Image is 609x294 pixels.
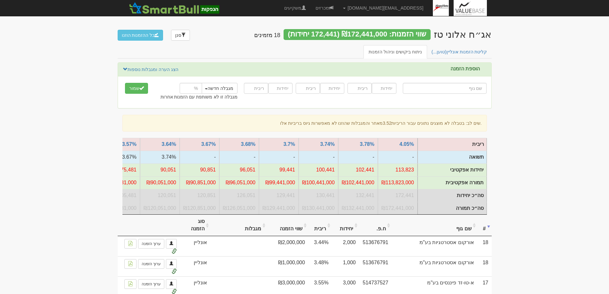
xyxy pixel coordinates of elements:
td: 513676791 [359,256,392,276]
td: ₪1,000,000 [267,256,308,276]
td: סה״כ תמורה [378,202,418,215]
a: ערוך הזמנה [138,259,164,269]
th: מגבלות: activate to sort column ascending [210,215,267,236]
td: תמורה אפקטיבית [259,176,299,189]
td: תמורה אפקטיבית [378,176,418,189]
td: תשואה [338,151,378,163]
label: הוספת הזמנה [450,66,480,72]
td: 18 [477,256,492,276]
button: שמור [125,83,148,94]
div: 3.52 [383,120,391,126]
input: ריבית [296,83,320,94]
td: סה״כ יחידות [338,189,378,202]
input: % [180,83,202,94]
td: תמורה אפקטיבית [299,176,338,189]
th: ריבית: activate to sort column ascending [308,215,332,236]
input: יחידות [320,83,344,94]
a: ערוך הזמנה [138,279,164,289]
td: סה״כ יחידות [180,189,219,202]
a: 3.64% [162,141,176,147]
th: סוג הזמנה: activate to sort column ascending [180,215,210,236]
td: סה״כ יחידות [378,189,418,202]
a: 3.74% [320,141,335,147]
a: 3.68% [241,141,255,147]
td: סה״כ יחידות [418,189,487,202]
a: ערוך הזמנה [138,239,164,249]
td: 3.48% [308,256,332,276]
th: ח.פ.: activate to sort column ascending [359,215,392,236]
th: יחידות: activate to sort column ascending [332,215,359,236]
td: סה״כ תמורה [259,202,299,215]
button: כל ההזמנות הוזנו [118,30,163,41]
span: (טוען...) [432,49,447,54]
input: ריבית [347,83,372,94]
td: סה״כ תמורה [180,202,219,215]
td: ₪2,000,000 [267,236,308,256]
input: שם גוף [403,83,487,94]
td: סה״כ יחידות [219,189,259,202]
td: תמורה אפקטיבית [418,176,487,189]
a: 3.7% [283,141,295,147]
td: 513676791 [359,236,392,256]
td: יחידות אפקטיבי [259,163,299,176]
td: אונליין [180,236,210,256]
td: סה״כ יחידות [299,189,338,202]
td: אונליין [180,256,210,276]
a: 3.78% [360,141,374,147]
td: סה״כ תמורה [418,202,487,215]
td: יחידות אפקטיבי [140,163,180,176]
div: שים לב: בטבלה לא מוצגים נתונים עבור הריביות מאחר והמגבלות שהוזנו לא מאפשרות גיוס בריביות אלו. [122,115,487,131]
th: שם גוף: activate to sort column ascending [392,215,477,236]
td: יחידות אפקטיבי [219,163,259,176]
td: יחידות אפקטיבי [418,164,487,177]
td: יחידות אפקטיבי [180,163,219,176]
input: יחידות [268,83,293,94]
td: תשואה [259,151,299,163]
h4: 18 מזמינים [254,32,280,39]
label: מגבלה זו לא משותפת עם הזמנות אחרות [160,94,238,100]
td: תמורה אפקטיבית [219,176,259,189]
td: תמורה אפקטיבית [140,176,180,189]
td: אורקום אסטרטגיות בע"מ [392,256,477,276]
td: ריבית [418,138,487,151]
a: 3.67% [201,141,216,147]
td: תמורה אפקטיבית [180,176,219,189]
input: יחידות [372,83,396,94]
td: סה״כ תמורה [299,202,338,215]
td: תשואה [140,151,180,163]
img: pdf-file-icon.png [128,261,133,266]
img: pdf-file-icon.png [128,241,133,246]
img: pdf-file-icon.png [128,281,133,286]
th: שווי הזמנה: activate to sort column ascending [267,215,308,236]
td: 3.44% [308,236,332,256]
td: תשואה [219,151,259,163]
td: יחידות אפקטיבי [378,163,418,176]
div: אלוני חץ נכסים והשקעות בע"מ - צמודה - אג״ח (אלוני טז) - הנפקה לציבור [434,29,492,40]
a: 3.57% [122,141,137,147]
a: 4.05% [400,141,414,147]
td: תשואה [418,151,487,164]
img: SmartBull Logo [127,2,221,14]
div: שווי הזמנות: ₪172,441,000 (172,441 יחידות) [284,29,431,40]
a: סנן [171,30,190,41]
a: קליטת הזמנות אונליין(טוען...) [426,45,492,59]
input: ריבית [244,83,268,94]
td: סה״כ תמורה [338,202,378,215]
td: 1,000 [332,256,359,276]
td: יחידות אפקטיבי [338,163,378,176]
td: סה״כ יחידות [140,189,180,202]
td: סה״כ תמורה [219,202,259,215]
td: תשואה [378,151,418,163]
th: #: activate to sort column ascending [477,215,492,236]
td: סה״כ תמורה [140,202,180,215]
td: יחידות אפקטיבי [299,163,338,176]
a: ניתוח ביקושים וניהול הזמנות [363,45,427,59]
td: תמורה אפקטיבית [338,176,378,189]
a: הצג הערה ומגבלות נוספות [123,66,179,73]
td: 2,000 [332,236,359,256]
td: תשואה [180,151,219,163]
td: תשואה [299,151,338,163]
td: סה״כ יחידות [259,189,299,202]
button: מגבלה חדשה [201,83,238,94]
td: אורקום אסטרטגיות בע"מ [392,236,477,256]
